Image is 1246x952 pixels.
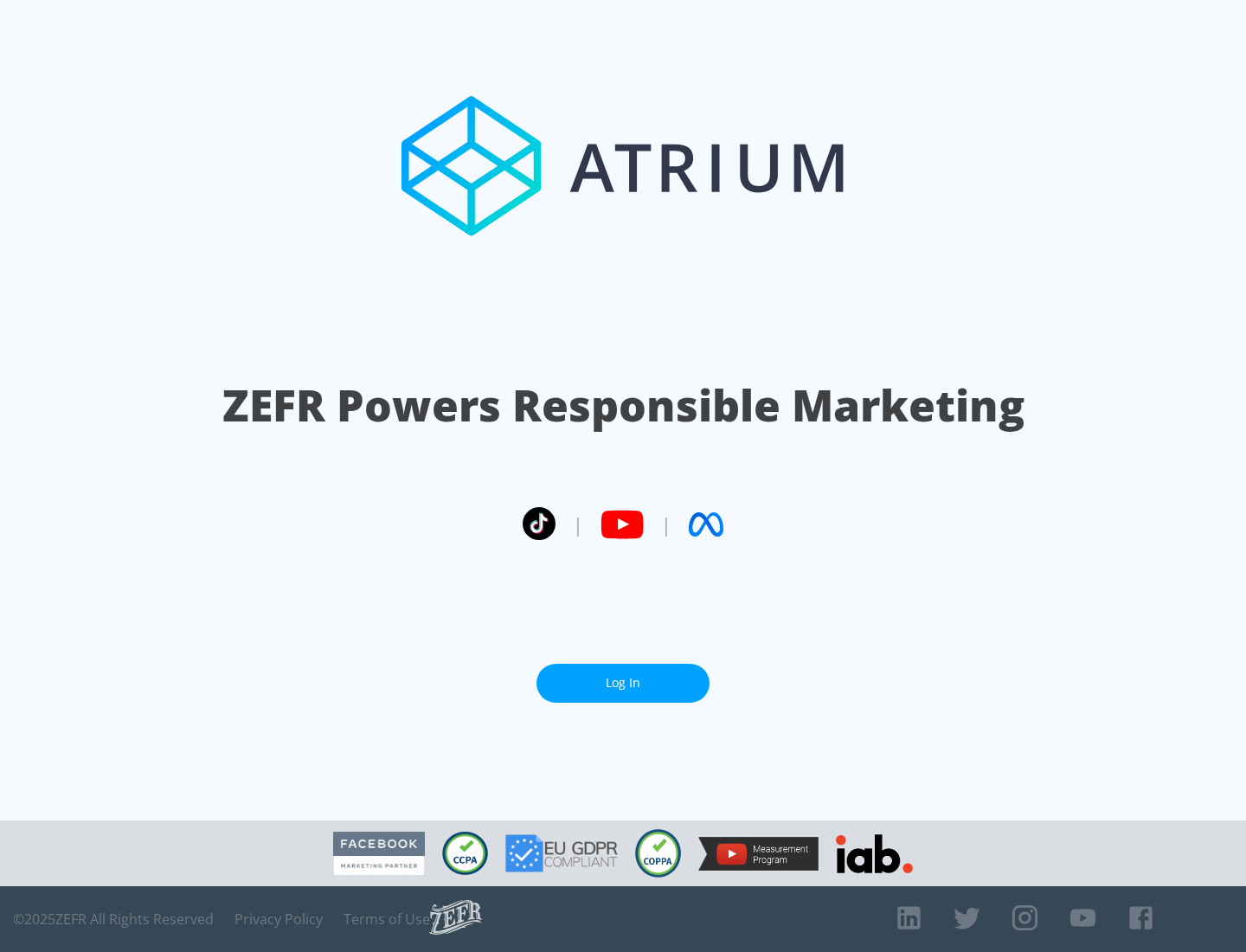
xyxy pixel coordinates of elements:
span: | [661,511,671,537]
img: Facebook Marketing Partner [333,832,425,876]
a: Log In [536,664,710,703]
img: IAB [836,834,913,873]
h1: ZEFR Powers Responsible Marketing [222,376,1024,435]
img: COPPA Compliant [635,829,681,878]
a: Terms of Use [344,910,430,928]
span: © 2025 ZEFR All Rights Reserved [13,910,214,928]
a: Privacy Policy [234,910,323,928]
span: | [573,511,583,537]
img: CCPA Compliant [442,832,488,875]
img: GDPR Compliant [505,834,618,872]
img: YouTube Measurement Program [698,837,819,871]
